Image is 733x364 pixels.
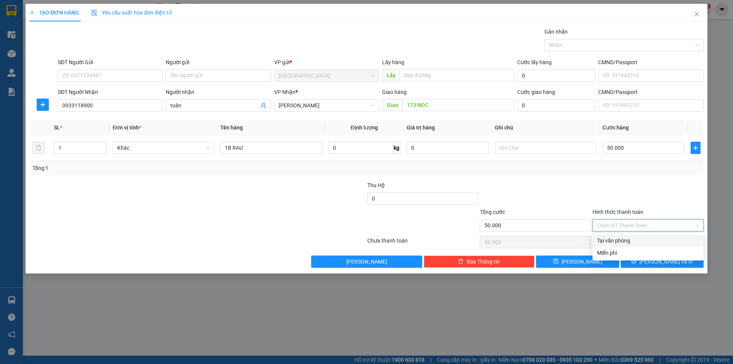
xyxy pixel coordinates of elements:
[562,257,602,266] span: [PERSON_NAME]
[597,236,699,245] div: Tại văn phòng
[517,99,595,112] input: Cước giao hàng
[639,257,693,266] span: [PERSON_NAME] và In
[279,100,375,111] span: Phan Thiết
[400,69,514,81] input: Dọc đường
[407,142,489,154] input: 0
[597,249,699,257] div: Miễn phí
[382,69,400,81] span: Lấy
[424,256,535,268] button: deleteXóa Thông tin
[517,89,555,95] label: Cước giao hàng
[260,102,266,108] span: user-add
[691,145,700,151] span: plus
[492,120,599,135] th: Ghi chú
[367,182,385,188] span: Thu Hộ
[166,58,271,66] div: Người gửi
[32,164,283,172] div: Tổng: 1
[593,209,643,215] label: Hình thức thanh toán
[346,257,387,266] span: [PERSON_NAME]
[467,257,500,266] span: Xóa Thông tin
[691,142,701,154] button: plus
[598,88,703,96] div: CMND/Passport
[686,4,707,25] button: Close
[366,236,479,250] div: Chưa thanh toán
[553,259,559,265] span: save
[631,259,636,265] span: printer
[495,142,596,154] input: Ghi Chú
[351,125,378,131] span: Định lượng
[37,102,48,108] span: plus
[37,99,49,111] button: plus
[274,58,379,66] div: VP gửi
[517,70,595,82] input: Cước lấy hàng
[220,142,322,154] input: VD: Bàn, Ghế
[480,209,505,215] span: Tổng cước
[29,10,79,16] span: TẠO ĐƠN HÀNG
[517,59,552,65] label: Cước lấy hàng
[458,259,463,265] span: delete
[382,59,404,65] span: Lấy hàng
[311,256,422,268] button: [PERSON_NAME]
[166,88,271,96] div: Người nhận
[117,142,210,154] span: Khác
[544,29,568,35] label: Gán nhãn
[598,58,703,66] div: CMND/Passport
[91,10,172,16] span: Yêu cầu xuất hóa đơn điện tử
[402,99,514,111] input: Dọc đường
[621,256,704,268] button: printer[PERSON_NAME] và In
[274,89,295,95] span: VP Nhận
[113,125,141,131] span: Đơn vị tính
[382,89,407,95] span: Giao hàng
[393,142,400,154] span: kg
[694,11,700,17] span: close
[32,142,45,154] button: delete
[58,88,163,96] div: SĐT Người Nhận
[279,70,375,81] span: Đà Lạt
[407,125,435,131] span: Giá trị hàng
[382,99,402,111] span: Giao
[220,125,243,131] span: Tên hàng
[536,256,619,268] button: save[PERSON_NAME]
[58,58,163,66] div: SĐT Người Gửi
[602,125,629,131] span: Cước hàng
[29,10,35,15] span: plus
[91,10,97,16] img: icon
[54,125,60,131] span: SL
